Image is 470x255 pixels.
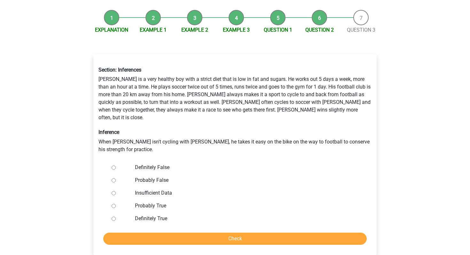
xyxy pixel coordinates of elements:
[181,27,208,33] a: Example 2
[135,202,356,210] label: Probably True
[135,215,356,222] label: Definitely True
[95,27,128,33] a: Explanation
[264,27,292,33] a: Question 1
[103,233,367,245] input: Check
[135,176,356,184] label: Probably False
[98,129,372,135] h6: Inference
[140,27,167,33] a: Example 1
[305,27,334,33] a: Question 2
[347,27,375,33] a: Question 3
[135,189,356,197] label: Insufficient Data
[135,164,356,171] label: Definitely False
[94,62,376,158] div: [PERSON_NAME] is a very healthy boy with a strict diet that is low in fat and sugars. He works ou...
[98,67,372,73] h6: Section: Inferences
[223,27,250,33] a: Example 3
